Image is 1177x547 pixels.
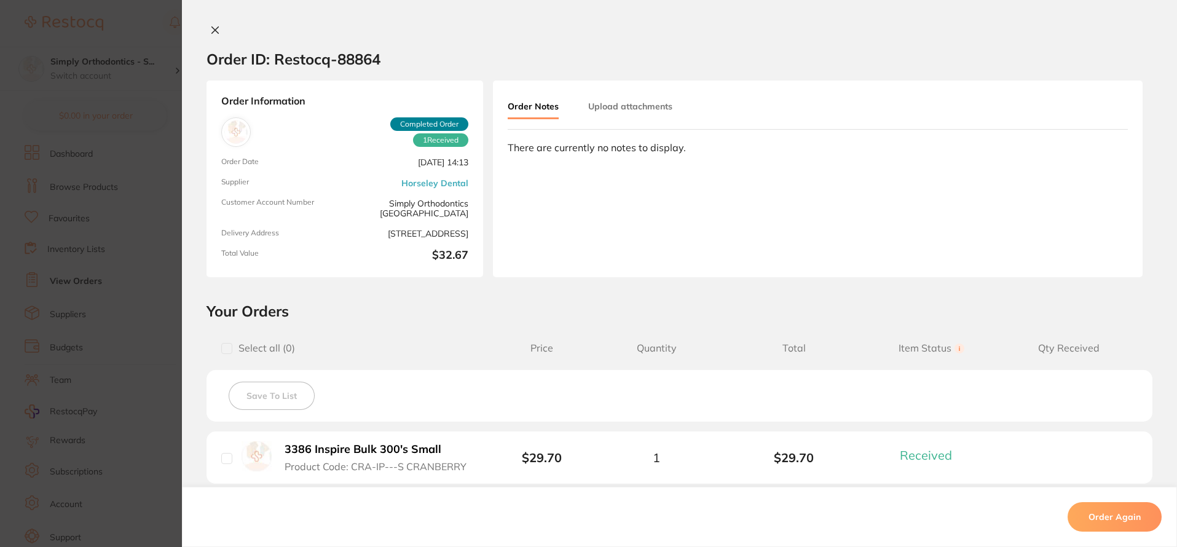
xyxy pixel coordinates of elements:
button: Order Again [1068,502,1162,532]
b: $29.70 [725,451,863,465]
button: Upload attachments [588,95,672,117]
button: Order Notes [508,95,559,119]
span: [DATE] 14:13 [350,157,468,168]
span: Price [496,342,588,354]
span: Item Status [863,342,1001,354]
img: Horseley Dental [224,120,248,144]
strong: Order Information [221,95,468,108]
span: Order Date [221,157,340,168]
span: Delivery Address [221,229,340,239]
h2: Your Orders [207,302,1152,320]
span: Total Value [221,249,340,262]
button: Received [896,447,967,463]
span: Supplier [221,178,340,188]
b: 3386 Inspire Bulk 300's Small [285,443,441,456]
span: Received [900,447,952,463]
div: There are currently no notes to display. [508,142,1128,153]
span: Received [413,133,468,147]
button: 3386 Inspire Bulk 300's Small Product Code: CRA-IP---S CRANBERRY [281,443,478,473]
span: Total [725,342,863,354]
button: Save To List [229,382,315,410]
span: Customer Account Number [221,198,340,218]
h2: Order ID: Restocq- 88864 [207,50,380,68]
span: Simply Orthodontics [GEOGRAPHIC_DATA] [350,198,468,218]
span: Qty Received [1000,342,1138,354]
span: Completed Order [390,117,468,131]
span: [STREET_ADDRESS] [350,229,468,239]
a: Horseley Dental [401,178,468,188]
span: Quantity [588,342,725,354]
span: Product Code: CRA-IP---S CRANBERRY [285,461,466,472]
span: Select all ( 0 ) [232,342,295,354]
img: 3386 Inspire Bulk 300's Small [242,441,272,471]
b: $32.67 [350,249,468,262]
span: 1 [653,451,660,465]
b: $29.70 [522,450,562,465]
